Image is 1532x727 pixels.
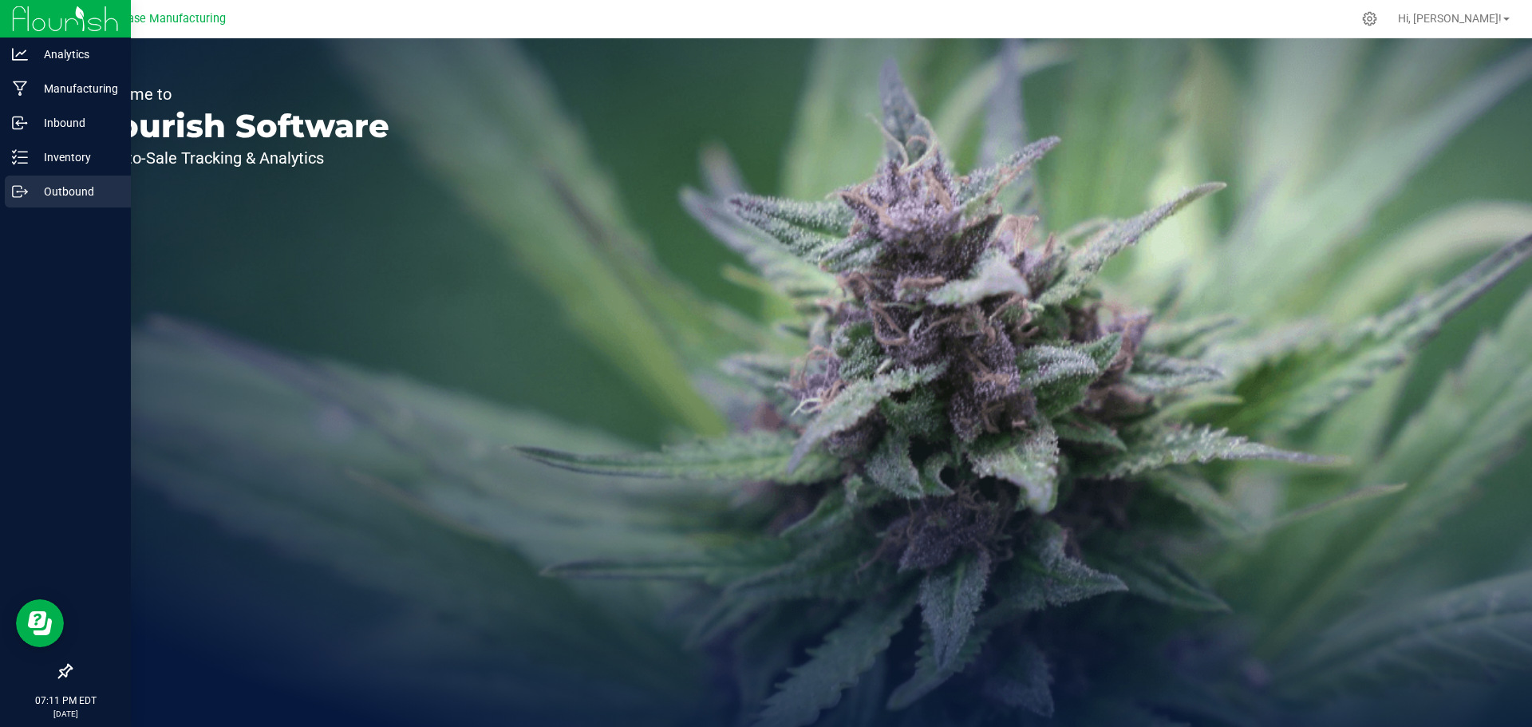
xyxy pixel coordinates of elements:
[86,110,389,142] p: Flourish Software
[12,115,28,131] inline-svg: Inbound
[28,79,124,98] p: Manufacturing
[28,113,124,132] p: Inbound
[28,45,124,64] p: Analytics
[100,12,226,26] span: Starbase Manufacturing
[7,693,124,708] p: 07:11 PM EDT
[7,708,124,720] p: [DATE]
[1360,11,1380,26] div: Manage settings
[86,150,389,166] p: Seed-to-Sale Tracking & Analytics
[86,86,389,102] p: Welcome to
[12,149,28,165] inline-svg: Inventory
[1398,12,1502,25] span: Hi, [PERSON_NAME]!
[12,81,28,97] inline-svg: Manufacturing
[28,148,124,167] p: Inventory
[16,599,64,647] iframe: Resource center
[28,182,124,201] p: Outbound
[12,46,28,62] inline-svg: Analytics
[12,184,28,200] inline-svg: Outbound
